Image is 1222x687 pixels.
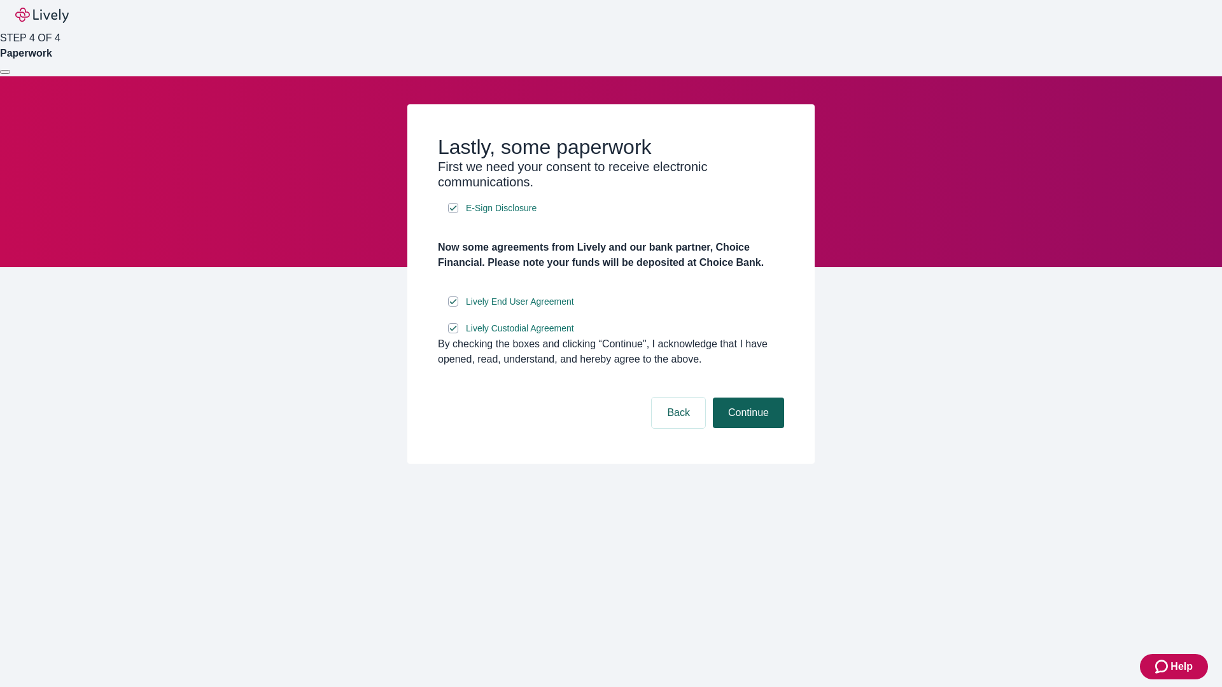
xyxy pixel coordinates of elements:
a: e-sign disclosure document [463,321,577,337]
button: Back [652,398,705,428]
span: Lively Custodial Agreement [466,322,574,335]
a: e-sign disclosure document [463,200,539,216]
span: Help [1170,659,1193,674]
h4: Now some agreements from Lively and our bank partner, Choice Financial. Please note your funds wi... [438,240,784,270]
div: By checking the boxes and clicking “Continue", I acknowledge that I have opened, read, understand... [438,337,784,367]
span: Lively End User Agreement [466,295,574,309]
span: E-Sign Disclosure [466,202,537,215]
a: e-sign disclosure document [463,294,577,310]
h3: First we need your consent to receive electronic communications. [438,159,784,190]
button: Continue [713,398,784,428]
svg: Zendesk support icon [1155,659,1170,674]
button: Zendesk support iconHelp [1140,654,1208,679]
img: Lively [15,8,69,23]
h2: Lastly, some paperwork [438,135,784,159]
